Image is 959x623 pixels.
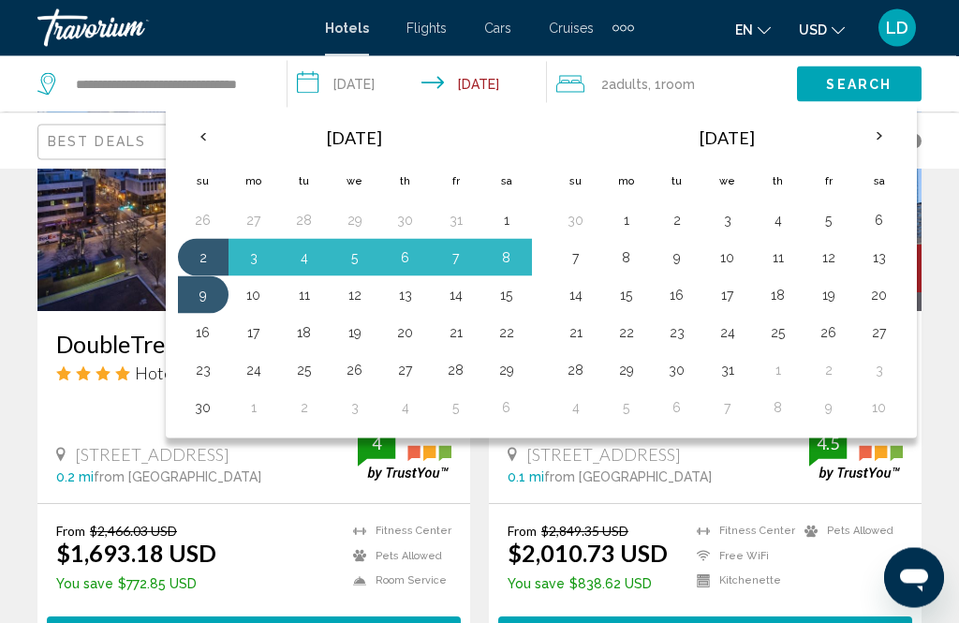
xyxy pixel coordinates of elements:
button: Day 6 [492,394,522,421]
button: Day 7 [561,245,591,271]
button: Day 1 [763,357,793,383]
button: Day 2 [662,207,692,233]
span: From [508,524,537,540]
button: Day 16 [662,282,692,308]
button: Day 17 [239,319,269,346]
button: Day 12 [814,245,844,271]
button: Day 11 [763,245,793,271]
button: Day 4 [391,394,420,421]
button: Day 29 [340,207,370,233]
button: Previous month [178,115,229,158]
p: $838.62 USD [508,577,668,592]
button: Day 10 [239,282,269,308]
li: Room Service [344,574,451,590]
span: 0.2 mi [56,470,94,485]
button: Change language [735,16,771,43]
li: Fitness Center [344,524,451,540]
button: Day 3 [713,207,743,233]
p: $772.85 USD [56,577,216,592]
span: From [56,524,85,540]
button: Day 18 [763,282,793,308]
button: Next month [854,115,905,158]
a: DoubleTree by [GEOGRAPHIC_DATA] [56,331,451,359]
button: Day 5 [340,245,370,271]
button: Day 4 [763,207,793,233]
button: Day 20 [391,319,420,346]
span: [STREET_ADDRESS] [75,445,229,466]
mat-select: Sort by [48,135,314,151]
button: Day 12 [340,282,370,308]
a: Cruises [549,21,594,36]
a: Hotels [325,21,369,36]
button: Day 31 [441,207,471,233]
span: Best Deals [48,134,146,149]
span: Adults [609,77,648,92]
span: , 1 [648,71,695,97]
button: Day 22 [492,319,522,346]
button: Day 22 [612,319,642,346]
button: Day 26 [340,357,370,383]
button: Day 4 [289,245,319,271]
button: Day 1 [492,207,522,233]
li: Free WiFi [687,549,795,565]
button: Day 8 [612,245,642,271]
button: Day 26 [188,207,218,233]
button: Day 27 [239,207,269,233]
ins: $1,693.18 USD [56,540,216,568]
span: USD [799,22,827,37]
span: Room [661,77,695,92]
button: Day 11 [289,282,319,308]
button: Day 5 [441,394,471,421]
button: Day 30 [188,394,218,421]
button: Check-in date: Nov 2, 2025 Check-out date: Nov 9, 2025 [288,56,547,112]
button: Day 2 [289,394,319,421]
button: Day 27 [864,319,894,346]
button: Change currency [799,16,845,43]
button: Day 14 [441,282,471,308]
button: Day 28 [561,357,591,383]
button: Day 2 [188,245,218,271]
button: Day 7 [441,245,471,271]
button: Day 20 [864,282,894,308]
button: Day 29 [612,357,642,383]
li: Pets Allowed [795,524,903,540]
button: Day 1 [239,394,269,421]
button: Day 14 [561,282,591,308]
button: Day 23 [188,357,218,383]
li: Kitchenette [687,574,795,590]
button: Day 8 [763,394,793,421]
button: Day 15 [492,282,522,308]
button: Day 25 [763,319,793,346]
button: Day 19 [814,282,844,308]
a: Flights [406,21,447,36]
span: from [GEOGRAPHIC_DATA] [94,470,261,485]
button: Day 10 [713,245,743,271]
button: Day 17 [713,282,743,308]
a: Cars [484,21,511,36]
span: Search [826,78,892,93]
button: Day 3 [340,394,370,421]
button: Day 27 [391,357,420,383]
button: Search [797,67,922,101]
th: [DATE] [601,115,854,160]
button: Day 18 [289,319,319,346]
button: User Menu [873,8,922,48]
del: $2,849.35 USD [541,524,628,540]
button: Day 3 [864,357,894,383]
button: Day 23 [662,319,692,346]
li: Pets Allowed [344,549,451,565]
ins: $2,010.73 USD [508,540,668,568]
button: Day 5 [612,394,642,421]
span: en [735,22,753,37]
button: Day 30 [561,207,591,233]
button: Day 30 [662,357,692,383]
button: Day 13 [391,282,420,308]
button: Day 31 [713,357,743,383]
iframe: Button to launch messaging window [884,548,944,608]
button: Day 28 [289,207,319,233]
button: Day 10 [864,394,894,421]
